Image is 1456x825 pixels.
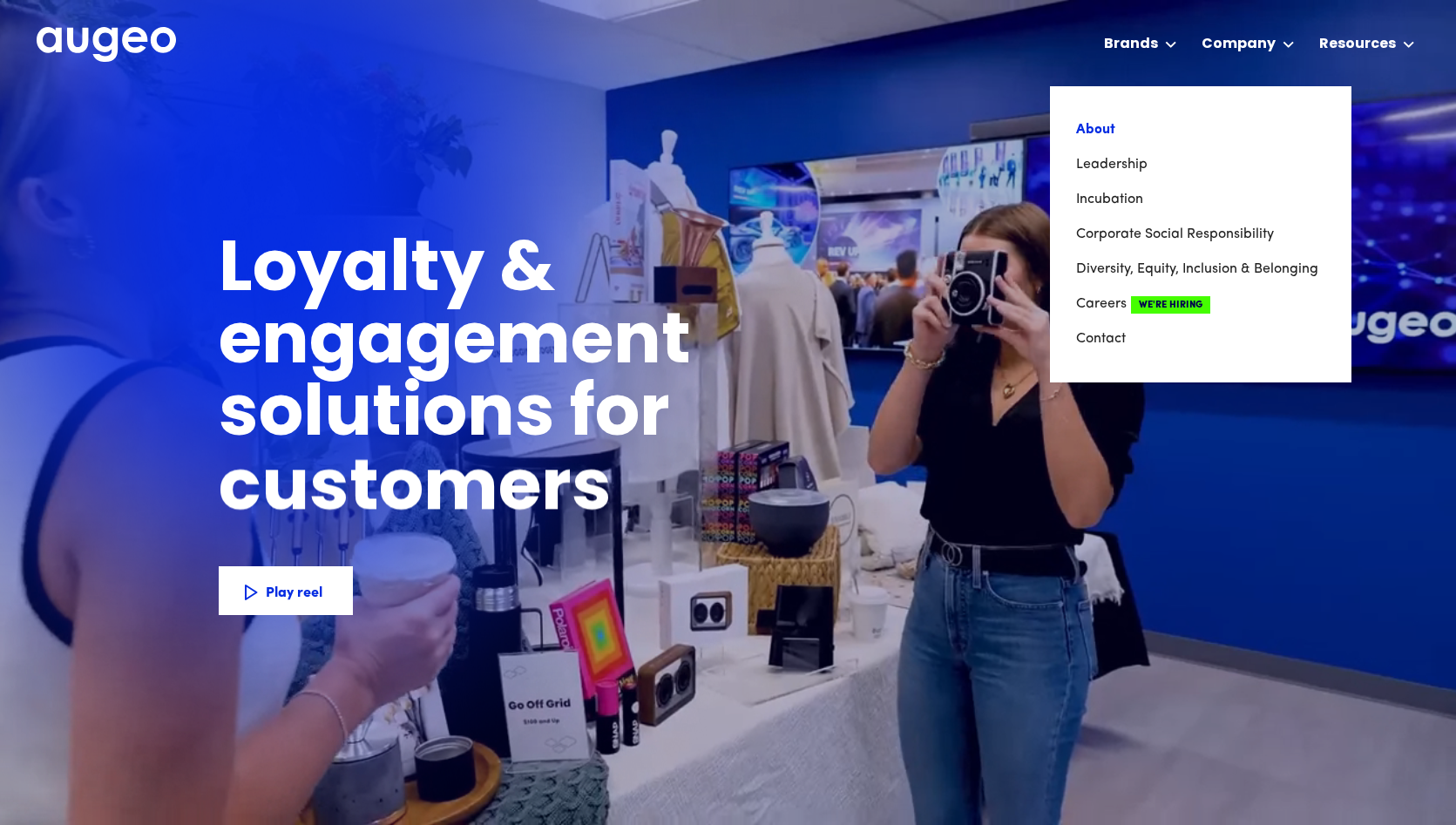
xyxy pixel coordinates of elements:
nav: Company [1050,86,1351,382]
a: Diversity, Equity, Inclusion & Belonging [1076,252,1325,287]
span: We're Hiring [1131,296,1210,314]
div: Resources [1319,34,1396,55]
a: CareersWe're Hiring [1076,287,1325,321]
a: Contact [1076,321,1325,356]
div: Brands [1104,34,1158,55]
a: Leadership [1076,147,1325,182]
a: About [1076,112,1325,147]
a: Incubation [1076,182,1325,217]
div: Company [1202,34,1276,55]
img: Augeo's full logo in white. [37,27,176,63]
a: home [37,27,176,64]
a: Corporate Social Responsibility [1076,217,1325,252]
